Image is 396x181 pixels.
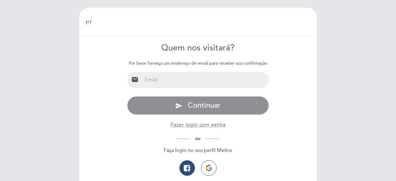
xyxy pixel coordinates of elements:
i: email [131,76,139,83]
img: icon-google.png [206,165,212,171]
button: send Continuar [127,96,269,115]
button: Fazer login com senha [170,121,226,129]
div: Faça login no seu perfil Meitre [127,147,269,154]
div: Por favor forneça um endereço de email para receber sua confirmação [127,60,269,67]
span: Continuar [188,101,221,110]
div: Quem nos visitará? [127,42,269,54]
span: ou [191,136,205,141]
input: Email [142,72,269,88]
i: send [175,102,183,110]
